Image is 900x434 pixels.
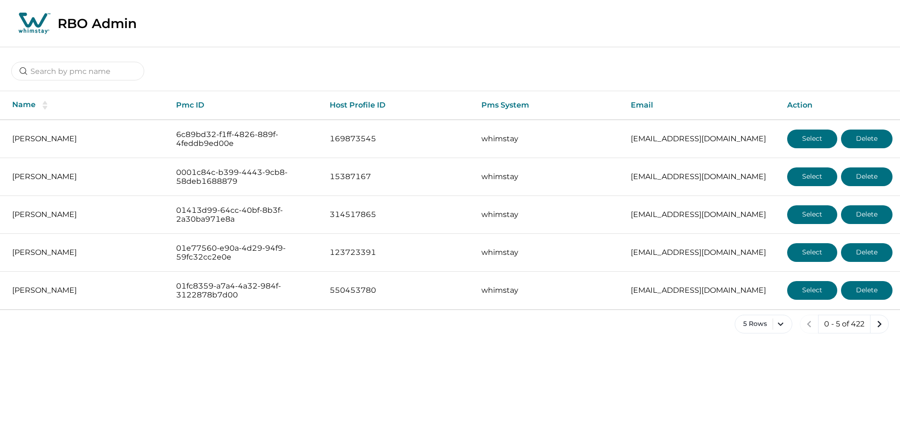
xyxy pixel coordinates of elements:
p: 123723391 [330,248,466,257]
p: 0001c84c-b399-4443-9cb8-58deb1688879 [176,168,315,186]
p: [EMAIL_ADDRESS][DOMAIN_NAME] [631,210,772,219]
button: Delete [841,205,893,224]
p: whimstay [481,286,616,295]
button: Delete [841,243,893,262]
button: 0 - 5 of 422 [818,315,870,333]
th: Email [623,91,780,120]
p: 01e77560-e90a-4d29-94f9-59fc32cc2e0e [176,244,315,262]
button: 5 Rows [735,315,792,333]
button: Delete [841,130,893,148]
p: [PERSON_NAME] [12,248,161,257]
button: Select [787,243,837,262]
p: whimstay [481,248,616,257]
p: 6c89bd32-f1ff-4826-889f-4feddb9ed00e [176,130,315,148]
p: [PERSON_NAME] [12,210,161,219]
p: 169873545 [330,134,466,144]
p: 0 - 5 of 422 [824,319,864,329]
p: [EMAIL_ADDRESS][DOMAIN_NAME] [631,172,772,181]
p: 01413d99-64cc-40bf-8b3f-2a30ba971e8a [176,206,315,224]
p: whimstay [481,210,616,219]
button: previous page [800,315,819,333]
button: Delete [841,167,893,186]
button: Select [787,130,837,148]
button: Select [787,167,837,186]
p: whimstay [481,134,616,144]
p: 314517865 [330,210,466,219]
p: [EMAIL_ADDRESS][DOMAIN_NAME] [631,134,772,144]
p: 15387167 [330,172,466,181]
p: [EMAIL_ADDRESS][DOMAIN_NAME] [631,286,772,295]
p: 01fc8359-a7a4-4a32-984f-3122878b7d00 [176,282,315,300]
button: next page [870,315,889,333]
p: RBO Admin [58,15,137,31]
p: [PERSON_NAME] [12,134,161,144]
button: Delete [841,281,893,300]
button: Select [787,281,837,300]
th: Host Profile ID [322,91,474,120]
button: sorting [36,101,54,110]
input: Search by pmc name [11,62,144,80]
p: whimstay [481,172,616,181]
th: Action [780,91,900,120]
th: Pmc ID [169,91,322,120]
p: [PERSON_NAME] [12,172,161,181]
p: [EMAIL_ADDRESS][DOMAIN_NAME] [631,248,772,257]
button: Select [787,205,837,224]
p: [PERSON_NAME] [12,286,161,295]
th: Pms System [474,91,623,120]
p: 550453780 [330,286,466,295]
